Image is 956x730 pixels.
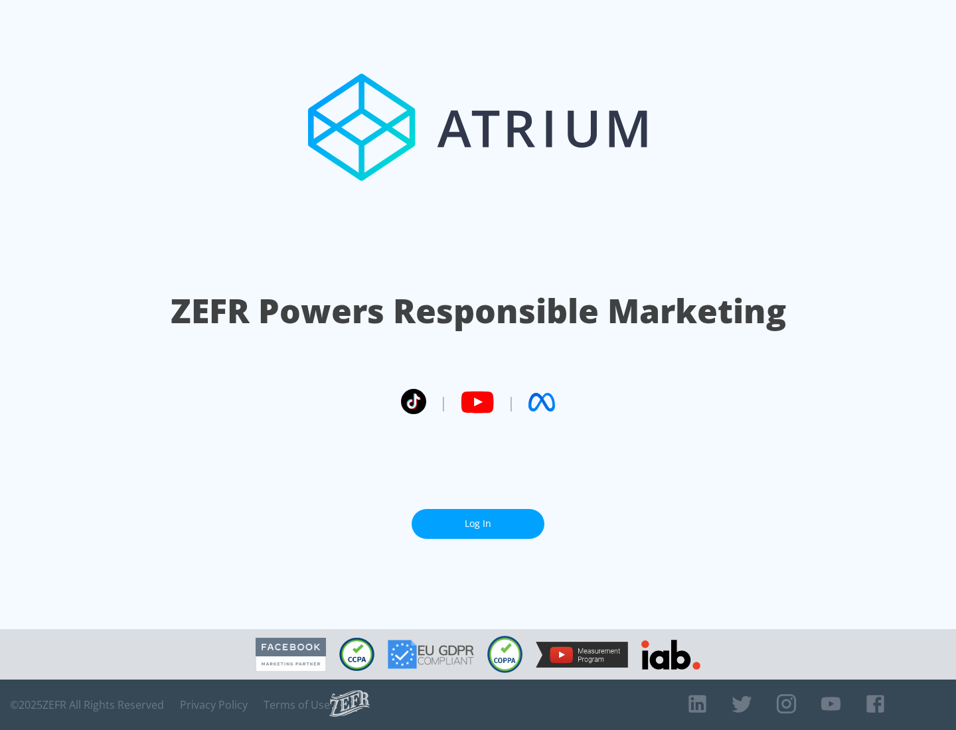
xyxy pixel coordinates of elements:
img: GDPR Compliant [388,640,474,669]
a: Log In [412,509,544,539]
img: Facebook Marketing Partner [256,638,326,672]
img: YouTube Measurement Program [536,642,628,668]
h1: ZEFR Powers Responsible Marketing [171,288,786,334]
a: Privacy Policy [180,698,248,711]
span: | [439,392,447,412]
span: | [507,392,515,412]
img: IAB [641,640,700,670]
span: © 2025 ZEFR All Rights Reserved [10,698,164,711]
a: Terms of Use [264,698,330,711]
img: COPPA Compliant [487,636,522,673]
img: CCPA Compliant [339,638,374,671]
